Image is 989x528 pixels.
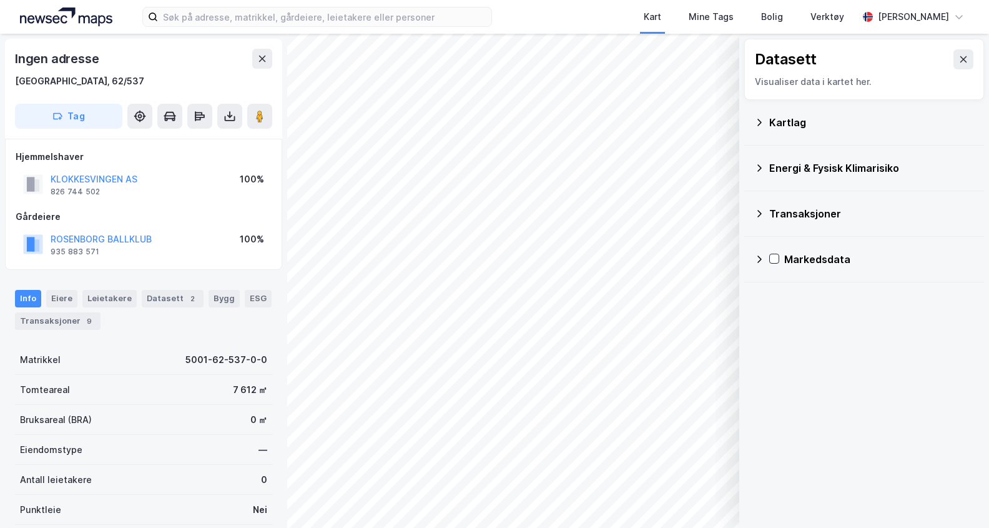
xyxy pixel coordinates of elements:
[253,502,267,517] div: Nei
[20,412,92,427] div: Bruksareal (BRA)
[20,7,112,26] img: logo.a4113a55bc3d86da70a041830d287a7e.svg
[878,9,949,24] div: [PERSON_NAME]
[20,502,61,517] div: Punktleie
[258,442,267,457] div: —
[20,352,61,367] div: Matrikkel
[185,352,267,367] div: 5001-62-537-0-0
[769,115,974,130] div: Kartlag
[689,9,734,24] div: Mine Tags
[15,312,101,330] div: Transaksjoner
[15,290,41,307] div: Info
[15,49,101,69] div: Ingen adresse
[769,161,974,176] div: Energi & Fysisk Klimarisiko
[83,315,96,327] div: 9
[927,468,989,528] iframe: Chat Widget
[82,290,137,307] div: Leietakere
[810,9,844,24] div: Verktøy
[16,149,272,164] div: Hjemmelshaver
[644,9,661,24] div: Kart
[250,412,267,427] div: 0 ㎡
[233,382,267,397] div: 7 612 ㎡
[15,74,144,89] div: [GEOGRAPHIC_DATA], 62/537
[755,49,817,69] div: Datasett
[51,187,100,197] div: 826 744 502
[46,290,77,307] div: Eiere
[158,7,491,26] input: Søk på adresse, matrikkel, gårdeiere, leietakere eller personer
[186,292,199,305] div: 2
[142,290,204,307] div: Datasett
[240,172,264,187] div: 100%
[15,104,122,129] button: Tag
[769,206,974,221] div: Transaksjoner
[761,9,783,24] div: Bolig
[755,74,973,89] div: Visualiser data i kartet her.
[261,472,267,487] div: 0
[16,209,272,224] div: Gårdeiere
[245,290,272,307] div: ESG
[51,247,99,257] div: 935 883 571
[20,382,70,397] div: Tomteareal
[20,472,92,487] div: Antall leietakere
[240,232,264,247] div: 100%
[20,442,82,457] div: Eiendomstype
[784,252,974,267] div: Markedsdata
[209,290,240,307] div: Bygg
